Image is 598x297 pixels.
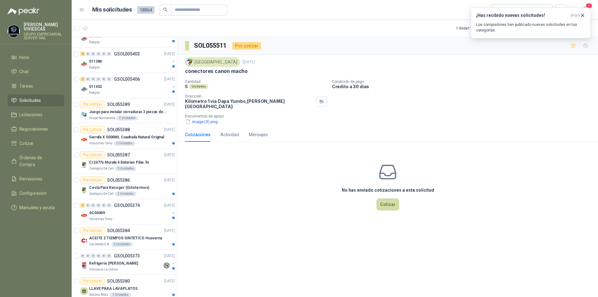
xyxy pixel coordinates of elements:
p: SOL055384 [107,228,130,233]
p: [DATE] [164,76,175,82]
img: Company Logo [186,59,193,65]
a: Órdenes de Compra [7,152,64,170]
a: 1 0 0 0 0 0 GSOL005406[DATE] Company Logo011452Patojito [80,75,176,95]
p: Documentos de apoyo [185,114,596,118]
h3: SOL055511 [194,41,227,50]
button: 1 [579,4,591,16]
p: ACEITE 2 TIEMPOS SINTETICO Husvarna [89,235,162,241]
p: Calzatodo S.A. [89,242,110,247]
p: [DATE] [164,203,175,208]
div: 0 [91,77,96,81]
a: 1 0 0 0 0 0 GSOL005374[DATE] Company LogoSC00009Industrias Tomy [80,202,176,222]
span: Chat [19,68,29,75]
a: Negociaciones [7,123,64,135]
p: Kilometro 1 via Dapa Yumbo , [PERSON_NAME][GEOGRAPHIC_DATA] [185,98,314,109]
p: SC00009 [89,210,105,216]
img: Company Logo [80,60,88,68]
p: GSOL005374 [114,203,140,208]
span: Órdenes de Compra [19,154,58,168]
a: 2 0 0 0 0 0 GSOL005403[DATE] Company Logo011386Patojito [80,50,176,70]
p: Patojito [89,65,100,70]
span: 1 [586,3,592,9]
div: 0 [107,77,112,81]
p: [DATE] [164,177,175,183]
div: 0 [80,254,85,258]
button: ¡Has recibido nuevas solicitudes!ahora Los compradores han publicado nuevas solicitudes en tus ca... [471,7,591,38]
div: Por cotizar [80,176,105,184]
img: Company Logo [80,111,88,118]
img: Company Logo [80,212,88,219]
p: Cesta Para Recoger (Ectotermos) [89,185,149,191]
div: 0 [96,77,101,81]
p: Los compradores han publicado nuevas solicitudes en tus categorías. [476,22,585,33]
p: SOL055388 [107,127,130,132]
img: Logo peakr [7,7,39,15]
p: Crédito a 30 días [332,84,596,89]
p: [PERSON_NAME] VIVIESCAS [24,22,64,31]
p: [DATE] [164,102,175,108]
p: Zoologico De Cali [89,191,114,196]
span: Remisiones [19,175,42,182]
p: Cr2477x Murata 4 Baterias Pilas 3v [89,160,149,165]
span: Licitaciones [19,111,42,118]
a: Configuración [7,187,64,199]
img: Company Logo [80,35,88,42]
a: Por cotizarSOL055386[DATE] Company LogoCesta Para Recoger (Ectotermos)Zoologico De Cali2 Unidades [72,174,177,199]
img: Company Logo [80,161,88,169]
span: ahora [570,13,580,18]
button: Cotizar [377,199,399,210]
div: Por cotizar [80,126,105,133]
div: 0 [102,52,106,56]
p: Patojito [89,90,100,95]
div: 0 [86,254,90,258]
span: Cotizar [19,140,34,147]
p: [DATE] [164,51,175,57]
span: Solicitudes [19,97,41,104]
span: 18864 [137,6,154,14]
p: [DATE] [164,127,175,133]
p: GSOL005403 [114,52,140,56]
span: Negociaciones [19,126,48,132]
p: conectores canon macho [185,68,248,74]
p: Refrigerio [PERSON_NAME] [89,261,138,266]
h3: ¡Has recibido nuevas solicitudes! [476,13,568,18]
a: Cotizar [7,137,64,149]
p: SOL055380 [107,279,130,283]
div: Todas [495,7,508,13]
h1: Mis solicitudes [92,5,132,14]
div: 1 [80,77,85,81]
div: Actividad [221,131,239,138]
span: Manuales y ayuda [19,204,55,211]
a: Tareas [7,80,64,92]
div: 0 [107,254,112,258]
div: 0 [107,203,112,208]
p: 011386 [89,59,102,65]
div: Unidades [189,84,208,89]
div: 2 [80,52,85,56]
p: Dirección [185,94,314,98]
p: LLAVE PARA LAVAPLATOS [89,286,137,292]
div: 0 [86,203,90,208]
p: Juego para instalar cerraduras 3 piezas de acero al carbono - Pretul [89,109,167,115]
div: 0 [96,254,101,258]
p: Industrias Tomy [89,141,112,146]
p: SOL055386 [107,178,130,182]
p: Patojito [89,40,100,45]
div: 0 [96,203,101,208]
p: SOL055389 [107,102,130,107]
p: Garrafa X 5000ML Cuadrada Natural Original [89,134,164,140]
a: Licitaciones [7,109,64,121]
div: 2 Unidades [116,116,138,121]
div: Por cotizar [80,101,105,108]
div: 0 [91,52,96,56]
div: 0 [86,77,90,81]
p: [DATE] [164,152,175,158]
div: 1 - 50 de 11185 [456,23,499,33]
p: [DATE] [164,253,175,259]
div: Cotizaciones [185,131,211,138]
div: Por cotizar [80,151,105,159]
a: Remisiones [7,173,64,185]
div: 0 [102,203,106,208]
a: Manuales y ayuda [7,202,64,213]
div: Por cotizar [80,227,105,234]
